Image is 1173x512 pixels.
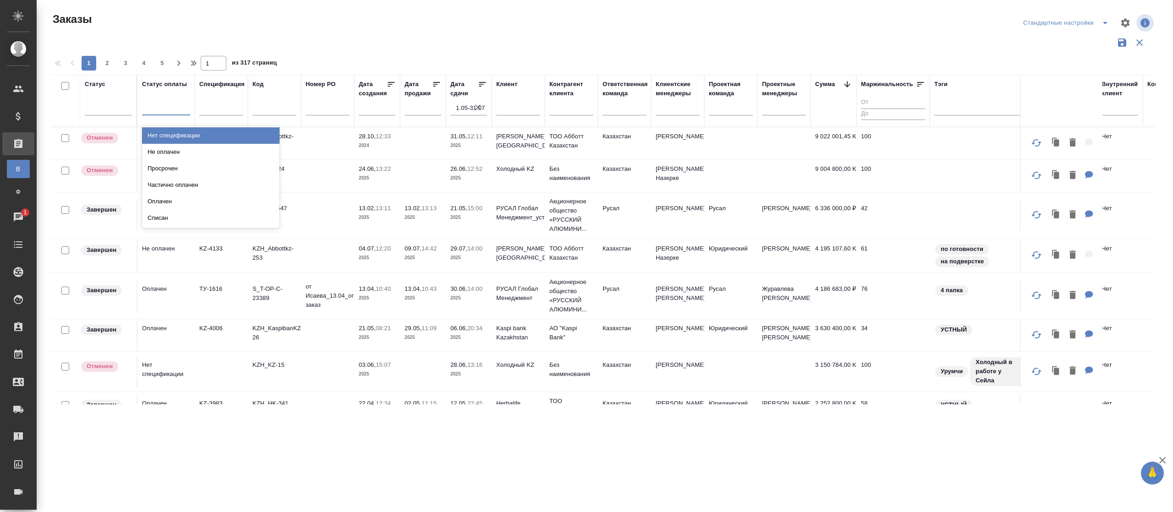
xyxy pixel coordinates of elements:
p: [PERSON_NAME] [GEOGRAPHIC_DATA] [496,244,540,262]
p: 13:13 [422,205,437,212]
td: Юридический [704,394,757,426]
td: [PERSON_NAME] [757,394,811,426]
p: 2025 [450,294,487,303]
p: Холодный KZ [496,164,540,174]
button: Обновить [1025,164,1047,186]
td: 4 195 107,60 KZT [811,240,856,272]
td: 4 186 683,00 ₽ [811,280,856,312]
p: 11:15 [422,400,437,407]
p: по готовности [941,245,983,254]
p: KZH_HK-341 [252,399,296,408]
p: 14:42 [422,245,437,252]
td: 100 [856,356,930,388]
p: Отменен [87,133,113,142]
td: [PERSON_NAME] [651,199,704,231]
button: Удалить [1065,206,1080,224]
p: 29.05, [405,325,422,332]
td: KZ-4133 [195,240,248,272]
td: [PERSON_NAME] [651,356,704,388]
p: KZH_KZ-15 [252,360,296,370]
button: 3 [118,56,133,71]
td: Казахстан [598,356,651,388]
p: 4 папка [941,286,963,295]
p: Завершен [87,286,116,295]
button: Удалить [1065,166,1080,185]
div: Проектные менеджеры [762,80,806,98]
p: 13.02, [359,205,376,212]
p: Завершен [87,205,116,214]
td: 100 [856,127,930,159]
span: 5 [155,59,170,68]
td: 34 [856,319,930,351]
button: Сохранить фильтры [1113,34,1131,51]
span: 🙏 [1145,463,1160,483]
p: Отменен [87,166,113,175]
button: Удалить [1065,246,1080,265]
p: 11:09 [422,325,437,332]
p: S_T-OP-C-23389 [252,284,296,303]
button: Клонировать [1047,362,1065,381]
button: 4 [137,56,151,71]
p: ТОО Абботт Казахстан [549,244,593,262]
p: 10:40 [376,285,391,292]
td: [PERSON_NAME] Назерке [651,160,704,192]
p: 28.06, [450,361,467,368]
p: Без наименования [549,164,593,183]
p: 13:22 [376,165,391,172]
td: [PERSON_NAME] [757,240,811,272]
button: Обновить [1025,284,1047,306]
button: 5 [155,56,170,71]
p: 24.06, [359,165,376,172]
p: на подверстке [941,257,984,266]
button: Клонировать [1047,206,1065,224]
div: Выставляет КМ при направлении счета или после выполнения всех работ/сдачи заказа клиенту. Окончат... [80,204,132,216]
p: 2025 [359,213,395,222]
a: 1 [2,206,34,229]
td: Казахстан [598,394,651,426]
p: 09.07, [405,245,422,252]
td: 3 150 784,00 KZT [811,356,856,388]
td: 3 630 400,00 KZT [811,319,856,351]
p: Завершен [87,325,116,334]
p: 2025 [405,213,441,222]
div: Оплачен [142,193,280,210]
p: 14:00 [467,285,482,292]
span: 2 [100,59,115,68]
p: Без наименования [549,360,593,379]
td: Юридический [704,319,757,351]
td: Нет спецификации [137,127,195,159]
td: 2 252 800,00 KZT [811,394,856,426]
div: Выставляет КМ при направлении счета или после выполнения всех работ/сдачи заказа клиенту. Окончат... [80,244,132,256]
p: Холодный в работе у Сейла [976,358,1021,385]
td: 58 [856,394,930,426]
td: [PERSON_NAME] [651,127,704,159]
td: 100 [856,160,930,192]
button: Обновить [1025,360,1047,382]
button: Клонировать [1047,134,1065,153]
p: Отменен [87,362,113,371]
td: [PERSON_NAME] [651,394,704,426]
td: KZ-4006 [195,319,248,351]
td: Казахстан [598,127,651,159]
p: Нет [1102,244,1138,253]
p: 06.06, [450,325,467,332]
td: Казахстан [598,319,651,351]
div: УСТНЫЙ [934,324,1035,336]
p: Нет [1102,164,1138,174]
td: [PERSON_NAME] [651,319,704,351]
div: split button [1021,16,1114,30]
p: 13:11 [376,205,391,212]
div: Контрагент клиента [549,80,593,98]
p: 26.06, [450,165,467,172]
p: Kaspi bank Kazakhstan [496,324,540,342]
p: 2025 [359,253,395,262]
p: 14:00 [467,245,482,252]
div: Выставляет КМ после отмены со стороны клиента. Если уже после запуска – КМ пишет ПМу про отмену, ... [80,164,132,177]
button: Обновить [1025,244,1047,266]
div: Списан [142,210,280,226]
td: Нет спецификации [137,160,195,192]
p: 2025 [359,333,395,342]
div: Урумчи, Холодный в работе у Сейла [934,356,1035,387]
button: Клонировать [1047,286,1065,305]
div: 4 папка [934,284,1035,297]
